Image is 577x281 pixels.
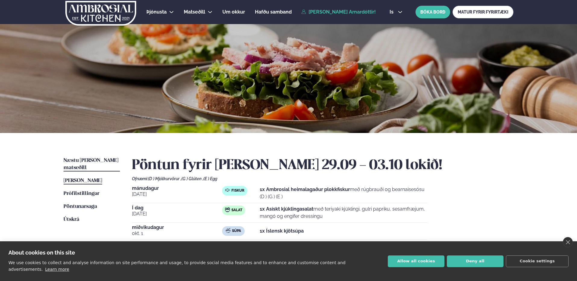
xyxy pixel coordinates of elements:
[385,10,407,14] button: is
[64,178,102,183] span: [PERSON_NAME]
[64,177,102,184] a: [PERSON_NAME]
[64,217,79,222] span: Útskrá
[203,176,217,181] span: (E ) Egg
[64,157,120,171] a: Næstu [PERSON_NAME] matseðill
[388,255,444,267] button: Allow all cookies
[255,9,292,15] span: Hafðu samband
[260,205,427,220] p: með teriyaki kjúklingi, gulri papriku, sesamfræjum, mangó og engifer dressingu
[453,6,513,18] a: MATUR FYRIR FYRIRTÆKI
[64,158,118,170] span: Næstu [PERSON_NAME] matseðill
[64,204,97,209] span: Pöntunarsaga
[447,255,503,267] button: Deny all
[146,9,167,15] span: Þjónusta
[132,157,513,174] h2: Pöntun fyrir [PERSON_NAME] 29.09 - 03.10 lokið!
[181,176,203,181] span: (G ) Glúten ,
[231,208,242,213] span: Salat
[64,190,99,197] a: Prófílstillingar
[563,237,573,247] a: close
[225,188,230,193] img: fish.svg
[64,203,97,210] a: Pöntunarsaga
[64,216,79,223] a: Útskrá
[132,210,222,218] span: [DATE]
[301,9,376,15] a: [PERSON_NAME] Arnardóttir!
[231,188,244,193] span: Fiskur
[132,176,513,181] div: Ofnæmi:
[184,8,205,16] a: Matseðill
[260,228,304,234] strong: 1x Íslensk kjötsúpa
[225,207,230,212] img: salad.svg
[226,228,230,233] img: soup.svg
[222,9,245,15] span: Um okkur
[148,176,181,181] span: (D ) Mjólkurvörur ,
[146,8,167,16] a: Þjónusta
[184,9,205,15] span: Matseðill
[260,186,427,200] p: með rúgbrauði og bearnaisesósu (D ) (G ) (E )
[45,267,69,272] a: Learn more
[390,10,395,14] span: is
[132,186,222,191] span: mánudagur
[416,6,450,18] button: BÓKA BORÐ
[8,260,346,272] p: We use cookies to collect and analyse information on site performance and usage, to provide socia...
[506,255,569,267] button: Cookie settings
[232,229,241,233] span: Súpa
[64,191,99,196] span: Prófílstillingar
[8,249,75,256] strong: About cookies on this site
[260,187,350,192] strong: 1x Ambrosial heimalagaður plokkfiskur
[132,230,222,237] span: okt. 1
[260,206,313,212] strong: 1x Asískt kjúklingasalat
[132,225,222,230] span: miðvikudagur
[65,1,137,26] img: logo
[132,205,222,210] span: Í dag
[255,8,292,16] a: Hafðu samband
[132,191,222,198] span: [DATE]
[222,8,245,16] a: Um okkur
